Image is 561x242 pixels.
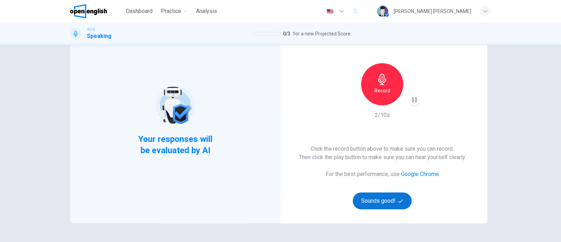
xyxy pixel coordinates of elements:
[153,83,197,127] img: robot icon
[401,171,439,177] a: Google Chrome
[326,9,334,14] img: en
[158,5,190,18] button: Practice
[394,7,471,15] div: [PERSON_NAME] [PERSON_NAME]
[87,32,111,40] h1: Speaking
[87,27,95,32] span: IELTS
[377,6,388,17] img: Profile picture
[299,145,466,162] h6: Click the record button above to make sure you can record. Then click the play button to make sur...
[293,30,351,38] span: for a new Projected Score
[196,7,217,15] span: Analysis
[361,63,403,105] button: Record
[193,5,220,18] button: Analysis
[326,170,439,178] h6: For the best performance, use
[126,7,153,15] span: Dashboard
[123,5,155,18] button: Dashboard
[70,4,107,18] img: OpenEnglish logo
[283,30,290,38] span: 0 / 3
[374,86,390,95] h6: Record
[375,111,390,119] h6: 2/10s
[161,7,181,15] span: Practice
[70,4,123,18] a: OpenEnglish logo
[133,133,218,156] span: Your responses will be evaluated by AI
[353,192,412,209] button: Sounds good!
